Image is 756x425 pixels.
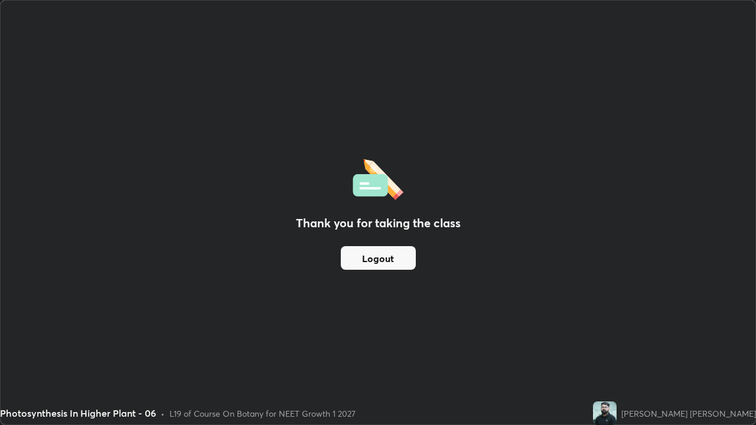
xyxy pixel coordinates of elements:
[296,214,461,232] h2: Thank you for taking the class
[170,407,356,420] div: L19 of Course On Botany for NEET Growth 1 2027
[161,407,165,420] div: •
[353,155,403,200] img: offlineFeedback.1438e8b3.svg
[621,407,756,420] div: [PERSON_NAME] [PERSON_NAME]
[593,401,617,425] img: 962a5ef9ae1549bc87716ea8f1eb62b1.jpg
[341,246,416,270] button: Logout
